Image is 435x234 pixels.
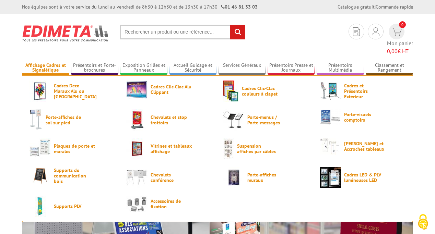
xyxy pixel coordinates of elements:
[353,27,360,36] img: devis rapide
[338,4,375,10] a: Catalogue gratuit
[54,83,95,99] span: Cadres Deco Muraux Alu ou [GEOGRAPHIC_DATA]
[387,47,413,55] span: € HT
[414,213,432,231] img: Cookies (fenêtre modale)
[30,167,115,185] a: Supports de communication bois
[223,109,309,131] a: Porte-menus / Porte-messages
[30,109,115,131] a: Porte-affiches de sol sur pied
[344,172,385,183] span: Cadres LED & PLV lumineuses LED
[338,3,413,10] div: |
[230,25,245,39] input: rechercher
[126,196,212,212] a: Accessoires de fixation
[387,39,413,55] span: Mon panier
[46,114,87,125] span: Porte-affiches de sol sur pied
[126,167,212,188] a: Chevalets conférence
[320,167,405,188] a: Cadres LED & PLV lumineuses LED
[320,81,405,102] a: Cadres et Présentoirs Extérieur
[223,167,309,188] a: Porte-affiches muraux
[387,24,413,55] a: devis rapide 0 Mon panier 0,00€ HT
[30,81,51,102] img: Cadres Deco Muraux Alu ou Bois
[392,28,402,36] img: devis rapide
[366,62,413,74] a: Classement et Rangement
[30,196,115,217] a: Supports PLV
[223,81,309,102] a: Cadres Clic-Clac couleurs à clapet
[126,81,212,99] a: Cadres Clic-Clac Alu Clippant
[30,196,51,217] img: Supports PLV
[151,143,192,154] span: Vitrines et tableaux affichage
[399,21,406,28] span: 0
[223,109,244,131] img: Porte-menus / Porte-messages
[151,198,192,209] span: Accessoires de fixation
[151,114,192,125] span: Chevalets et stop trottoirs
[22,62,69,74] a: Affichage Cadres et Signalétique
[22,3,258,10] div: Nos équipes sont à votre service du lundi au vendredi de 8h30 à 12h30 et de 13h30 à 17h30
[54,168,95,184] span: Supports de communication bois
[54,204,95,209] span: Supports PLV
[387,48,398,54] span: 0,00
[320,138,405,155] a: [PERSON_NAME] et Accroches tableaux
[344,83,385,99] span: Cadres et Présentoirs Extérieur
[30,138,115,159] a: Plaques de porte et murales
[71,62,118,74] a: Présentoirs et Porte-brochures
[320,109,341,125] img: Porte-visuels comptoirs
[376,4,413,10] a: Commande rapide
[223,81,239,102] img: Cadres Clic-Clac couleurs à clapet
[320,167,341,188] img: Cadres LED & PLV lumineuses LED
[320,81,341,102] img: Cadres et Présentoirs Extérieur
[237,143,278,154] span: Suspension affiches par câbles
[54,143,95,154] span: Plaques de porte et murales
[126,138,148,159] img: Vitrines et tableaux affichage
[126,138,212,159] a: Vitrines et tableaux affichage
[344,141,385,152] span: [PERSON_NAME] et Accroches tableaux
[344,112,385,123] span: Porte-visuels comptoirs
[30,167,51,185] img: Supports de communication bois
[320,138,341,155] img: Cimaises et Accroches tableaux
[30,138,51,159] img: Plaques de porte et murales
[247,172,289,183] span: Porte-affiches muraux
[120,62,167,74] a: Exposition Grilles et Panneaux
[242,86,283,97] span: Cadres Clic-Clac couleurs à clapet
[268,62,315,74] a: Présentoirs Presse et Journaux
[126,109,212,131] a: Chevalets et stop trottoirs
[30,81,115,102] a: Cadres Deco Muraux Alu ou [GEOGRAPHIC_DATA]
[126,109,148,131] img: Chevalets et stop trottoirs
[151,84,192,95] span: Cadres Clic-Clac Alu Clippant
[372,27,379,36] img: devis rapide
[317,62,364,74] a: Présentoirs Multimédia
[223,167,244,188] img: Porte-affiches muraux
[22,21,109,46] img: Présentoir, panneau, stand - Edimeta - PLV, affichage, mobilier bureau, entreprise
[247,114,289,125] span: Porte-menus / Porte-messages
[411,211,435,234] button: Cookies (fenêtre modale)
[30,109,43,131] img: Porte-affiches de sol sur pied
[223,138,234,159] img: Suspension affiches par câbles
[120,25,245,39] input: Rechercher un produit ou une référence...
[223,138,309,159] a: Suspension affiches par câbles
[169,62,217,74] a: Accueil Guidage et Sécurité
[126,81,148,99] img: Cadres Clic-Clac Alu Clippant
[126,167,148,188] img: Chevalets conférence
[126,196,148,212] img: Accessoires de fixation
[320,109,405,125] a: Porte-visuels comptoirs
[151,172,192,183] span: Chevalets conférence
[221,4,258,10] strong: 01 46 81 33 03
[219,62,266,74] a: Services Généraux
